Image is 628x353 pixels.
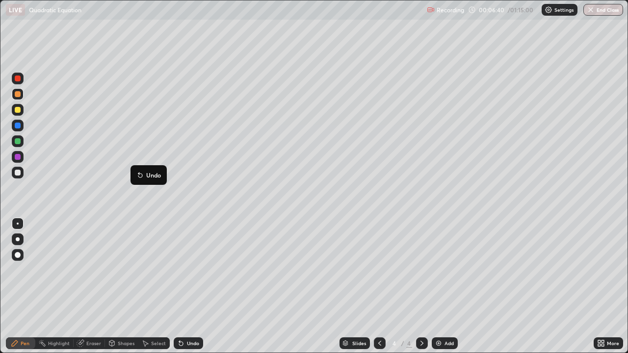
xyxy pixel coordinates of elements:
[607,341,619,346] div: More
[118,341,134,346] div: Shapes
[583,4,623,16] button: End Class
[390,340,399,346] div: 4
[587,6,595,14] img: end-class-cross
[29,6,81,14] p: Quadratic Equation
[554,7,574,12] p: Settings
[401,340,404,346] div: /
[352,341,366,346] div: Slides
[187,341,199,346] div: Undo
[21,341,29,346] div: Pen
[406,339,412,348] div: 4
[151,341,166,346] div: Select
[48,341,70,346] div: Highlight
[146,171,161,179] p: Undo
[435,339,443,347] img: add-slide-button
[134,169,163,181] button: Undo
[9,6,22,14] p: LIVE
[427,6,435,14] img: recording.375f2c34.svg
[86,341,101,346] div: Eraser
[437,6,464,14] p: Recording
[545,6,552,14] img: class-settings-icons
[445,341,454,346] div: Add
